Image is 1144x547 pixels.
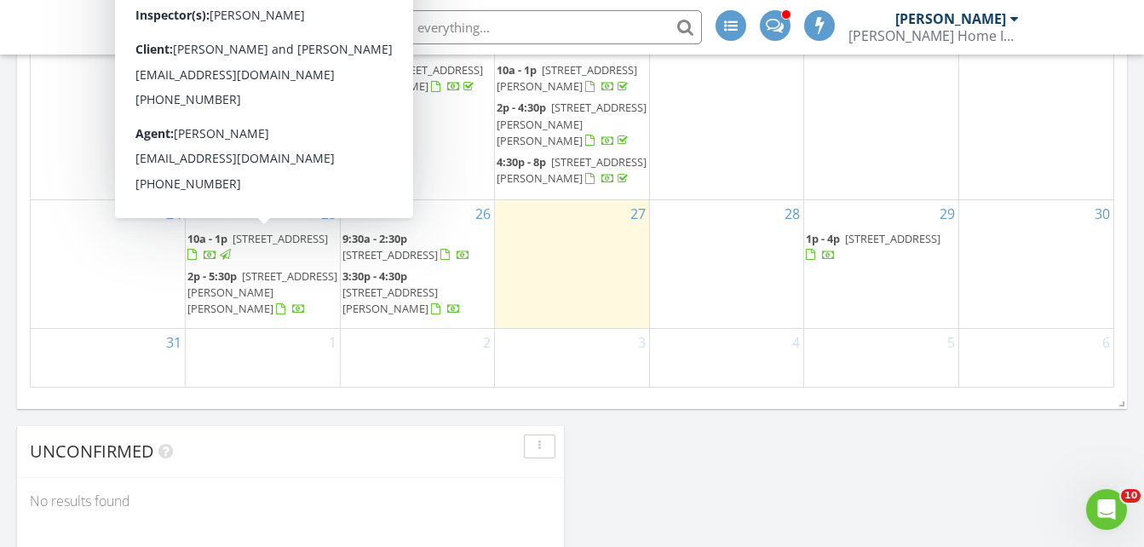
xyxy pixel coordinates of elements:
a: 9:30a - 12:30p [STREET_ADDRESS] [187,60,338,97]
a: Go to September 5, 2025 [944,329,958,356]
span: [STREET_ADDRESS][PERSON_NAME] [342,285,438,316]
a: 4:30p - 6:45p [STREET_ADDRESS] [187,100,331,131]
span: 2p - 5:30p [187,268,237,284]
span: SPECTORA [164,9,303,44]
a: Go to August 27, 2025 [627,200,649,227]
span: [STREET_ADDRESS][PERSON_NAME] [342,62,483,94]
span: [STREET_ADDRESS] [342,247,438,262]
td: Go to August 29, 2025 [804,199,959,328]
span: 1p - 4p [806,231,840,246]
td: Go to September 4, 2025 [649,328,804,387]
td: Go to August 24, 2025 [31,199,186,328]
a: 1p - 4p [STREET_ADDRESS] [806,229,957,266]
input: Search everything... [361,10,702,44]
span: [STREET_ADDRESS] [845,231,940,246]
div: Davis Home Inspection LLC [848,27,1019,44]
td: Go to August 19, 2025 [340,31,495,199]
a: Go to August 30, 2025 [1091,200,1113,227]
td: Go to August 18, 2025 [186,31,341,199]
td: Go to August 31, 2025 [31,328,186,387]
td: Go to August 28, 2025 [649,199,804,328]
td: Go to August 27, 2025 [495,199,650,328]
span: [STREET_ADDRESS][PERSON_NAME][PERSON_NAME] [187,268,337,316]
span: 4:30p - 8p [497,154,546,170]
iframe: Intercom live chat [1086,489,1127,530]
a: Go to August 26, 2025 [472,200,494,227]
td: Go to August 26, 2025 [340,199,495,328]
a: 2p - 4:30p [STREET_ADDRESS][PERSON_NAME][PERSON_NAME] [497,98,647,152]
a: Go to September 6, 2025 [1099,329,1113,356]
span: 10a - 1p [187,231,227,246]
td: Go to September 1, 2025 [186,328,341,387]
span: 10 [1121,489,1141,503]
a: 10a - 1p [STREET_ADDRESS][PERSON_NAME] [497,62,637,94]
img: The Best Home Inspection Software - Spectora [114,9,152,46]
span: 9:30a - 12:30p [187,62,258,78]
td: Go to September 2, 2025 [340,328,495,387]
a: 10a - 1p [STREET_ADDRESS] [187,229,338,266]
span: [STREET_ADDRESS][PERSON_NAME] [497,154,647,186]
span: 3:30p - 4:30p [342,268,407,284]
a: 9:30a - 12:30p [STREET_ADDRESS] [187,62,331,94]
td: Go to August 22, 2025 [804,31,959,199]
a: Go to August 28, 2025 [781,200,803,227]
a: 10a - 1p [STREET_ADDRESS] [187,231,328,262]
span: [STREET_ADDRESS] [233,231,328,246]
a: Go to August 29, 2025 [936,200,958,227]
span: [STREET_ADDRESS] [187,78,283,94]
a: 4:30p - 6:45p [STREET_ADDRESS] [187,98,338,135]
span: 2p - 4:30p [497,100,546,115]
a: 4:30p - 8p [STREET_ADDRESS][PERSON_NAME] [497,153,647,189]
a: 10a - 1p [STREET_ADDRESS][PERSON_NAME] [497,60,647,97]
span: 4:30p - 6:45p [187,100,252,115]
span: [STREET_ADDRESS][PERSON_NAME][PERSON_NAME] [497,100,647,147]
span: [STREET_ADDRESS] [187,117,283,132]
a: 3:30p - 4:30p [STREET_ADDRESS][PERSON_NAME] [342,268,461,316]
span: Unconfirmed [30,440,154,463]
td: Go to August 23, 2025 [958,31,1113,199]
td: Go to August 25, 2025 [186,199,341,328]
a: 3:30p - 4:30p [STREET_ADDRESS][PERSON_NAME] [342,267,493,320]
a: 1p - 4p [STREET_ADDRESS] [806,231,940,262]
td: Go to September 5, 2025 [804,328,959,387]
a: 4:30p - 8p [STREET_ADDRESS][PERSON_NAME] [497,154,647,186]
a: Go to August 24, 2025 [163,200,185,227]
td: Go to August 17, 2025 [31,31,186,199]
span: [STREET_ADDRESS][PERSON_NAME] [497,62,637,94]
td: Go to September 3, 2025 [495,328,650,387]
a: Go to August 31, 2025 [163,329,185,356]
a: Go to September 2, 2025 [480,329,494,356]
a: SPECTORA [114,23,303,59]
a: 2p - 5:30p [STREET_ADDRESS][PERSON_NAME][PERSON_NAME] [187,267,338,320]
td: Go to August 30, 2025 [958,199,1113,328]
div: [PERSON_NAME] [895,10,1006,27]
a: 12p - 3p [STREET_ADDRESS][PERSON_NAME] [342,62,483,94]
a: 2p - 5:30p [STREET_ADDRESS][PERSON_NAME][PERSON_NAME] [187,268,337,316]
span: 9:30a - 2:30p [342,231,407,246]
a: Go to September 1, 2025 [325,329,340,356]
a: Go to September 4, 2025 [789,329,803,356]
td: Go to August 20, 2025 [495,31,650,199]
span: 10a - 1p [497,62,537,78]
a: Go to August 25, 2025 [318,200,340,227]
a: 2p - 4:30p [STREET_ADDRESS][PERSON_NAME][PERSON_NAME] [497,100,647,147]
a: Go to September 3, 2025 [635,329,649,356]
a: 12p - 3p [STREET_ADDRESS][PERSON_NAME] [342,60,493,97]
td: Go to August 21, 2025 [649,31,804,199]
span: 12p - 3p [342,62,382,78]
a: 9:30a - 2:30p [STREET_ADDRESS] [342,231,470,262]
td: Go to September 6, 2025 [958,328,1113,387]
div: No results found [17,478,564,524]
a: 9:30a - 2:30p [STREET_ADDRESS] [342,229,493,266]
